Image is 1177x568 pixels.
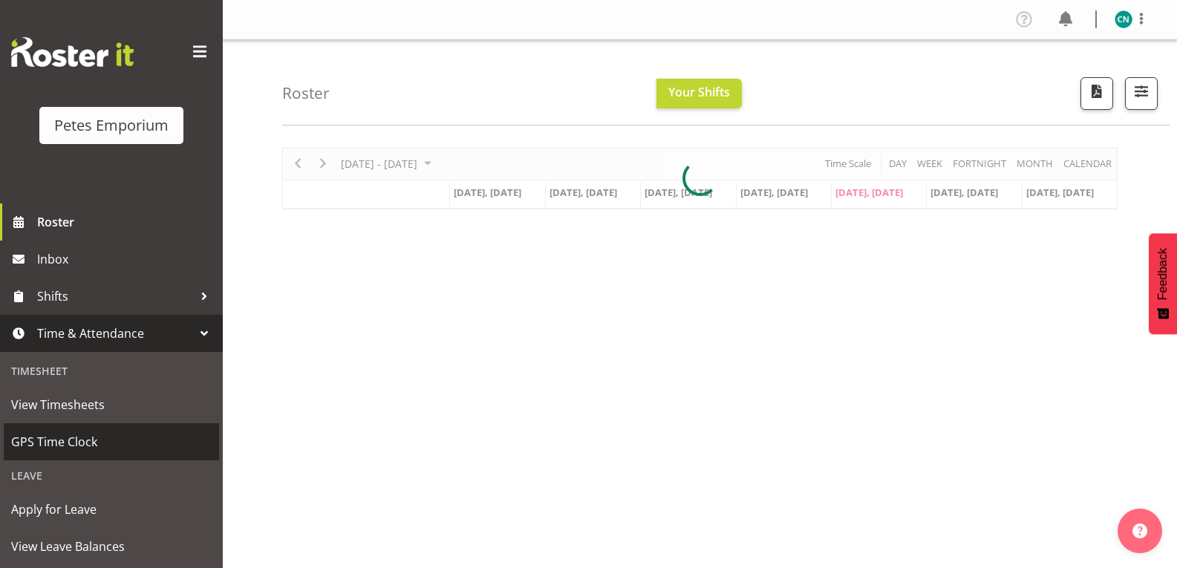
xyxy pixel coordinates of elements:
span: Roster [37,211,215,233]
span: Feedback [1156,248,1170,300]
img: christine-neville11214.jpg [1115,10,1132,28]
button: Your Shifts [656,79,742,108]
span: GPS Time Clock [11,431,212,453]
a: GPS Time Clock [4,423,219,460]
img: help-xxl-2.png [1132,523,1147,538]
a: Apply for Leave [4,491,219,528]
span: Your Shifts [668,84,730,100]
button: Download a PDF of the roster according to the set date range. [1080,77,1113,110]
h4: Roster [282,85,330,102]
a: View Leave Balances [4,528,219,565]
div: Leave [4,460,219,491]
img: Rosterit website logo [11,37,134,67]
div: Timesheet [4,356,219,386]
button: Feedback - Show survey [1149,233,1177,334]
span: Apply for Leave [11,498,212,520]
a: View Timesheets [4,386,219,423]
span: Time & Attendance [37,322,193,345]
div: Petes Emporium [54,114,169,137]
span: Shifts [37,285,193,307]
span: Inbox [37,248,215,270]
span: View Leave Balances [11,535,212,558]
button: Filter Shifts [1125,77,1158,110]
span: View Timesheets [11,394,212,416]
